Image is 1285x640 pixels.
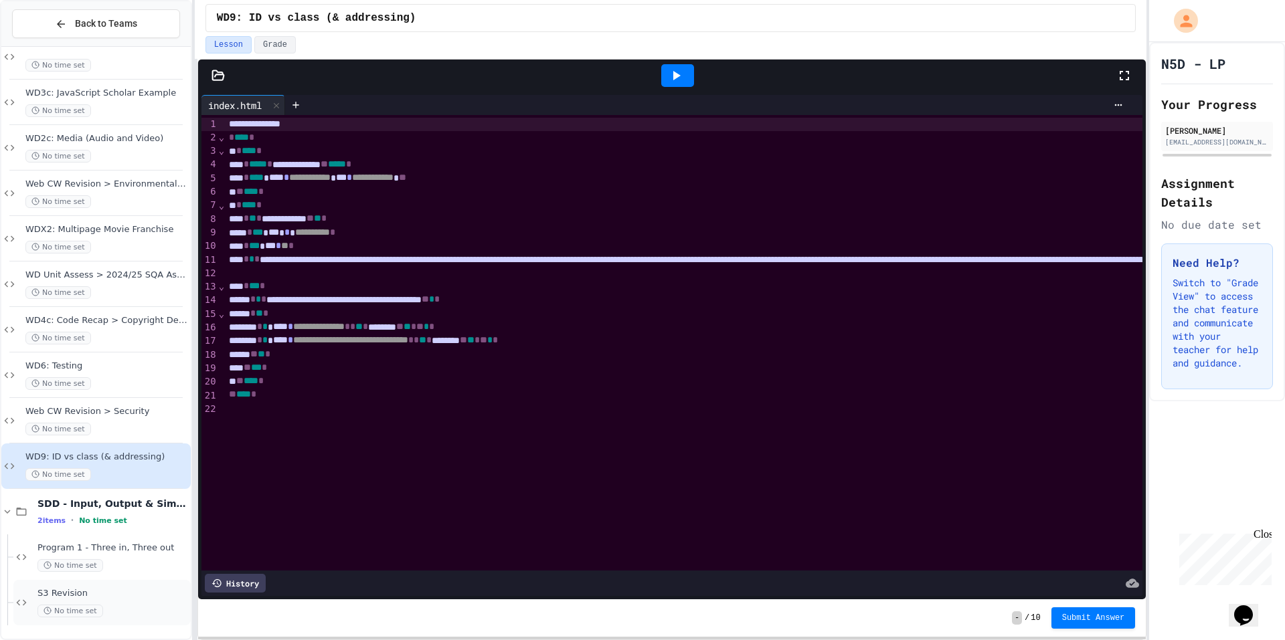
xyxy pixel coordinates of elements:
[201,118,218,131] div: 1
[201,267,218,280] div: 12
[1165,137,1269,147] div: [EMAIL_ADDRESS][DOMAIN_NAME]
[25,270,188,281] span: WD Unit Assess > 2024/25 SQA Assignment
[201,239,218,253] div: 10
[25,241,91,253] span: No time set
[201,213,218,226] div: 8
[25,315,188,326] span: WD4c: Code Recap > Copyright Designs & Patents Act
[37,542,188,554] span: Program 1 - Three in, Three out
[37,516,66,525] span: 2 items
[1165,124,1269,136] div: [PERSON_NAME]
[218,281,225,292] span: Fold line
[1161,95,1273,114] h2: Your Progress
[25,360,188,372] span: WD6: Testing
[1161,217,1273,233] div: No due date set
[25,468,91,481] span: No time set
[1062,613,1125,623] span: Submit Answer
[71,515,74,526] span: •
[1174,528,1272,585] iframe: chat widget
[218,308,225,319] span: Fold line
[12,9,180,38] button: Back to Teams
[75,17,137,31] span: Back to Teams
[25,104,91,117] span: No time set
[218,145,225,156] span: Fold line
[37,498,188,510] span: SDD - Input, Output & Simple calculations
[201,185,218,199] div: 6
[201,375,218,389] div: 20
[25,150,91,163] span: No time set
[201,308,218,321] div: 15
[1173,276,1262,370] p: Switch to "Grade View" to access the chat feature and communicate with your teacher for help and ...
[218,200,225,211] span: Fold line
[201,95,285,115] div: index.html
[201,334,218,348] div: 17
[25,88,188,99] span: WD3c: JavaScript Scholar Example
[25,406,188,417] span: Web CW Revision > Security
[1160,5,1201,36] div: My Account
[201,280,218,294] div: 13
[25,377,91,390] span: No time set
[25,224,188,235] span: WDX2: Multipage Movie Franchise
[25,179,188,190] span: Web CW Revision > Environmental Impact
[25,133,188,144] span: WD2c: Media (Audio and Video)
[37,605,103,617] span: No time set
[201,172,218,185] div: 5
[201,403,218,416] div: 22
[1161,174,1273,211] h2: Assignment Details
[1012,611,1022,625] span: -
[201,144,218,158] div: 3
[217,10,416,26] span: WD9: ID vs class (& addressing)
[201,98,268,112] div: index.html
[1031,613,1040,623] span: 10
[1161,54,1225,73] h1: N5D - LP
[37,559,103,572] span: No time set
[37,588,188,599] span: S3 Revision
[218,132,225,142] span: Fold line
[201,362,218,375] div: 19
[201,158,218,171] div: 4
[1051,607,1136,629] button: Submit Answer
[201,348,218,362] div: 18
[25,451,188,463] span: WD9: ID vs class (& addressing)
[201,389,218,403] div: 21
[201,199,218,212] div: 7
[205,574,266,593] div: History
[254,36,296,54] button: Grade
[1229,586,1272,627] iframe: chat widget
[201,321,218,334] div: 16
[25,332,91,344] span: No time set
[201,131,218,144] div: 2
[1025,613,1029,623] span: /
[201,226,218,239] div: 9
[25,286,91,299] span: No time set
[25,423,91,435] span: No time set
[25,195,91,208] span: No time set
[25,59,91,72] span: No time set
[201,253,218,267] div: 11
[5,5,92,85] div: Chat with us now!Close
[201,294,218,307] div: 14
[1173,255,1262,271] h3: Need Help?
[79,516,127,525] span: No time set
[205,36,252,54] button: Lesson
